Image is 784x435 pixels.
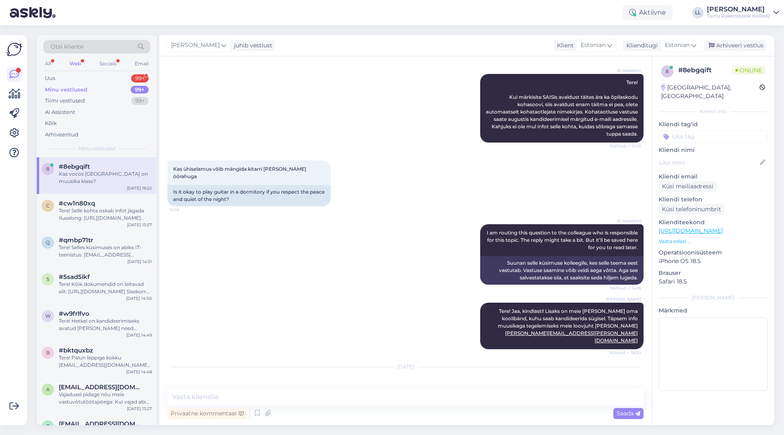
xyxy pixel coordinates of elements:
[59,281,152,295] div: Tere! Kõik dokumendid on leitavad siit: [URL][DOMAIN_NAME] Sisekorra eeskirjad asuvad jaotuse "Ko...
[45,86,87,94] div: Minu vestlused
[704,40,767,51] div: Arhiveeri vestlus
[59,317,152,332] div: Tere! Hetkel on kandideerimiseks avatud [PERSON_NAME] need erialad: [URL][DOMAIN_NAME]
[610,218,641,224] span: AI Assistent
[678,65,732,75] div: # 8ebgqift
[231,41,272,50] div: juhib vestlust
[46,166,49,172] span: 8
[498,308,639,344] span: Tere! Jaa, kindlasti! Lisaks on meie [PERSON_NAME] oma koolibänd, kuhu saab kandideerida sügisel....
[59,273,90,281] span: #5sad5ikf
[609,350,641,356] span: Nähtud ✓ 16:30
[127,406,152,412] div: [DATE] 13:27
[59,200,95,207] span: #cw1n80xq
[610,285,641,291] span: Nähtud ✓ 14:16
[659,120,768,129] p: Kliendi tag'id
[659,130,768,143] input: Lisa tag
[505,330,638,344] a: [PERSON_NAME][EMAIL_ADDRESS][PERSON_NAME][DOMAIN_NAME]
[46,386,50,393] span: a
[47,276,49,282] span: 5
[606,296,641,302] span: [PERSON_NAME]
[659,172,768,181] p: Kliendi email
[659,306,768,315] p: Märkmed
[133,58,150,69] div: Email
[581,41,606,50] span: Estonian
[59,347,93,354] span: #bktquxbz
[167,185,331,206] div: Is it okay to play guitar in a dormitory if you respect the peace and quiet of the night?
[610,143,641,149] span: Nähtud ✓ 14:15
[51,42,83,51] span: Otsi kliente
[59,391,152,406] div: Vajadusel pidage nõu meie vastuvõtutöötajatega: Kui vajad abi otsustamisel või avalduse esitamise...
[59,244,152,259] div: Tere! Selles küsimuses on abiks IT-teenistus: [EMAIL_ADDRESS][DOMAIN_NAME]
[692,7,704,18] div: LL
[126,369,152,375] div: [DATE] 14:48
[659,238,768,245] p: Vaata edasi ...
[59,163,90,170] span: #8ebgqift
[126,332,152,338] div: [DATE] 14:49
[131,86,149,94] div: 99+
[126,295,152,301] div: [DATE] 14:50
[659,248,768,257] p: Operatsioonisüsteem
[659,269,768,277] p: Brauser
[59,236,93,244] span: #qmbp71tr
[666,68,669,74] span: 8
[47,423,49,429] span: t
[623,41,658,50] div: Klienditugi
[170,207,200,213] span: 14:16
[167,408,247,419] div: Privaatne kommentaar
[127,185,152,191] div: [DATE] 16:22
[659,146,768,154] p: Kliendi nimi
[659,227,723,234] a: [URL][DOMAIN_NAME]
[46,203,50,209] span: c
[45,97,85,105] div: Tiimi vestlused
[707,6,779,19] a: [PERSON_NAME]Tartu Rakenduslik Kolledž
[45,119,57,127] div: Kõik
[167,363,644,370] div: [DATE]
[659,218,768,227] p: Klienditeekond
[659,158,758,167] input: Lisa nimi
[171,41,220,50] span: [PERSON_NAME]
[659,195,768,204] p: Kliendi telefon
[45,131,78,139] div: Arhiveeritud
[659,108,768,115] div: Kliendi info
[665,41,690,50] span: Estonian
[610,67,641,74] span: AI Assistent
[659,257,768,265] p: iPhone OS 18.5
[46,350,50,356] span: b
[78,145,115,152] span: Minu vestlused
[554,41,574,50] div: Klient
[45,313,51,319] span: w
[480,256,644,285] div: Suunan selle küsimuse kolleegile, kes selle teema eest vastutab. Vastuse saamine võib veidi aega ...
[59,207,152,222] div: Tere! Selle kohta oskab infot jagada Ilusalong: [URL][DOMAIN_NAME] [PERSON_NAME], aga on mul sell...
[659,277,768,286] p: Safari 18.5
[59,420,144,428] span: tarmo.bogdanov@voco.ee
[59,310,89,317] span: #w9frlfvo
[707,13,770,19] div: Tartu Rakenduslik Kolledž
[617,410,640,417] span: Saada
[659,181,717,192] div: Küsi meiliaadressi
[127,259,152,265] div: [DATE] 14:51
[59,354,152,369] div: Tere! Palun leppige kokku [EMAIL_ADDRESS][DOMAIN_NAME]. Tavaliselt on kantselei juht majas 16.45n...
[43,58,53,69] div: All
[707,6,770,13] div: [PERSON_NAME]
[131,97,149,105] div: 99+
[661,83,759,100] div: [GEOGRAPHIC_DATA], [GEOGRAPHIC_DATA]
[46,239,50,245] span: q
[45,74,55,83] div: Uus
[487,230,639,250] span: I am routing this question to the colleague who is responsible for this topic. The reply might ta...
[59,384,144,391] span: apthenoob1@gmail.com
[623,5,673,20] div: Aktiivne
[68,58,82,69] div: Web
[45,108,75,116] div: AI Assistent
[659,204,724,215] div: Küsi telefoninumbrit
[732,66,765,75] span: Online
[131,74,149,83] div: 99+
[173,166,307,179] span: Kas ühiselamus võib mängida kitarri [PERSON_NAME] öörahuga
[659,294,768,301] div: [PERSON_NAME]
[98,58,118,69] div: Socials
[59,170,152,185] div: Kas vocos [GEOGRAPHIC_DATA] on muusika klass?
[7,42,22,57] img: Askly Logo
[127,222,152,228] div: [DATE] 15:57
